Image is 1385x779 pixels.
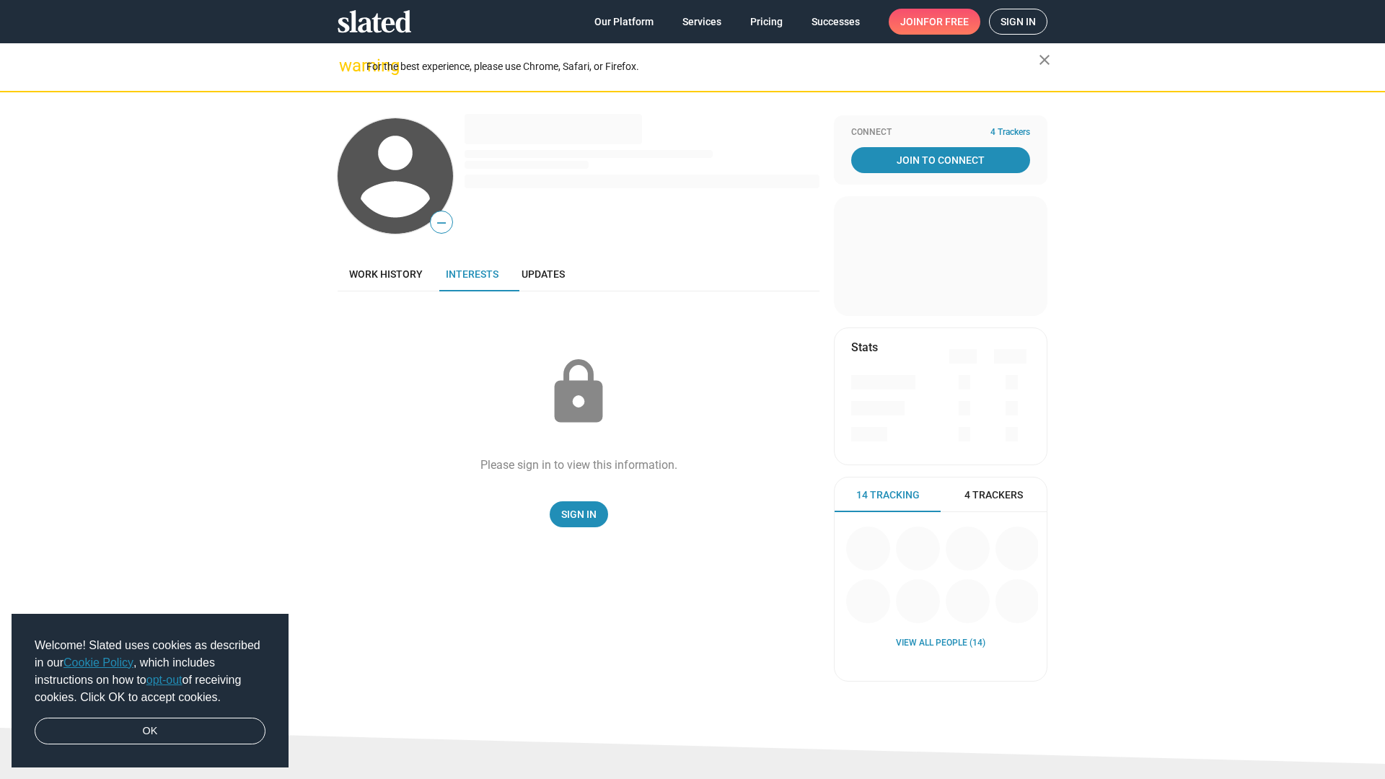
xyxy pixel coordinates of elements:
a: Cookie Policy [63,656,133,669]
span: 4 Trackers [990,127,1030,138]
span: Our Platform [594,9,654,35]
span: Pricing [750,9,783,35]
div: For the best experience, please use Chrome, Safari, or Firefox. [366,57,1039,76]
span: Work history [349,268,423,280]
a: Join To Connect [851,147,1030,173]
a: Services [671,9,733,35]
div: Connect [851,127,1030,138]
span: Interests [446,268,498,280]
a: Pricing [739,9,794,35]
a: Successes [800,9,871,35]
a: Sign In [550,501,608,527]
span: 14 Tracking [856,488,920,502]
mat-icon: lock [542,356,615,428]
mat-card-title: Stats [851,340,878,355]
a: Work history [338,257,434,291]
span: Join To Connect [854,147,1027,173]
div: cookieconsent [12,614,289,768]
a: Updates [510,257,576,291]
span: Services [682,9,721,35]
a: View all People (14) [896,638,985,649]
span: — [431,214,452,232]
mat-icon: close [1036,51,1053,69]
span: Join [900,9,969,35]
span: Welcome! Slated uses cookies as described in our , which includes instructions on how to of recei... [35,637,265,706]
a: Our Platform [583,9,665,35]
span: Sign In [561,501,597,527]
span: 4 Trackers [964,488,1023,502]
span: Updates [522,268,565,280]
div: Please sign in to view this information. [480,457,677,472]
span: Successes [812,9,860,35]
mat-icon: warning [339,57,356,74]
a: opt-out [146,674,183,686]
a: Joinfor free [889,9,980,35]
a: Sign in [989,9,1047,35]
a: Interests [434,257,510,291]
span: Sign in [1001,9,1036,34]
a: dismiss cookie message [35,718,265,745]
span: for free [923,9,969,35]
